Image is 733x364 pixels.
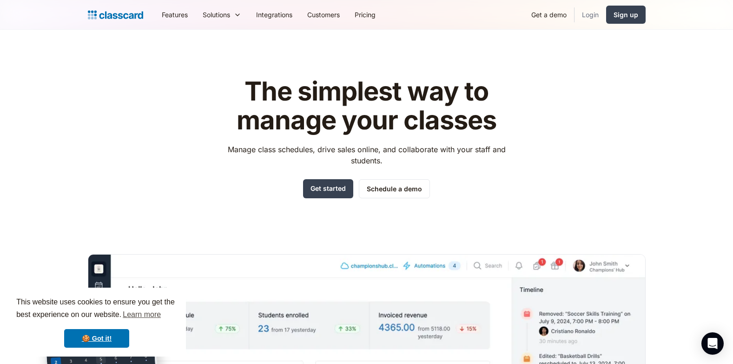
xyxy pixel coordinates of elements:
[524,4,574,25] a: Get a demo
[88,8,143,21] a: home
[701,332,724,355] div: Open Intercom Messenger
[219,77,514,135] h1: The simplest way to manage your classes
[7,288,186,357] div: cookieconsent
[16,297,177,322] span: This website uses cookies to ensure you get the best experience on our website.
[347,4,383,25] a: Pricing
[359,179,430,198] a: Schedule a demo
[64,329,129,348] a: dismiss cookie message
[606,6,646,24] a: Sign up
[575,4,606,25] a: Login
[195,4,249,25] div: Solutions
[303,179,353,198] a: Get started
[249,4,300,25] a: Integrations
[300,4,347,25] a: Customers
[203,10,230,20] div: Solutions
[154,4,195,25] a: Features
[121,308,162,322] a: learn more about cookies
[219,144,514,166] p: Manage class schedules, drive sales online, and collaborate with your staff and students.
[614,10,638,20] div: Sign up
